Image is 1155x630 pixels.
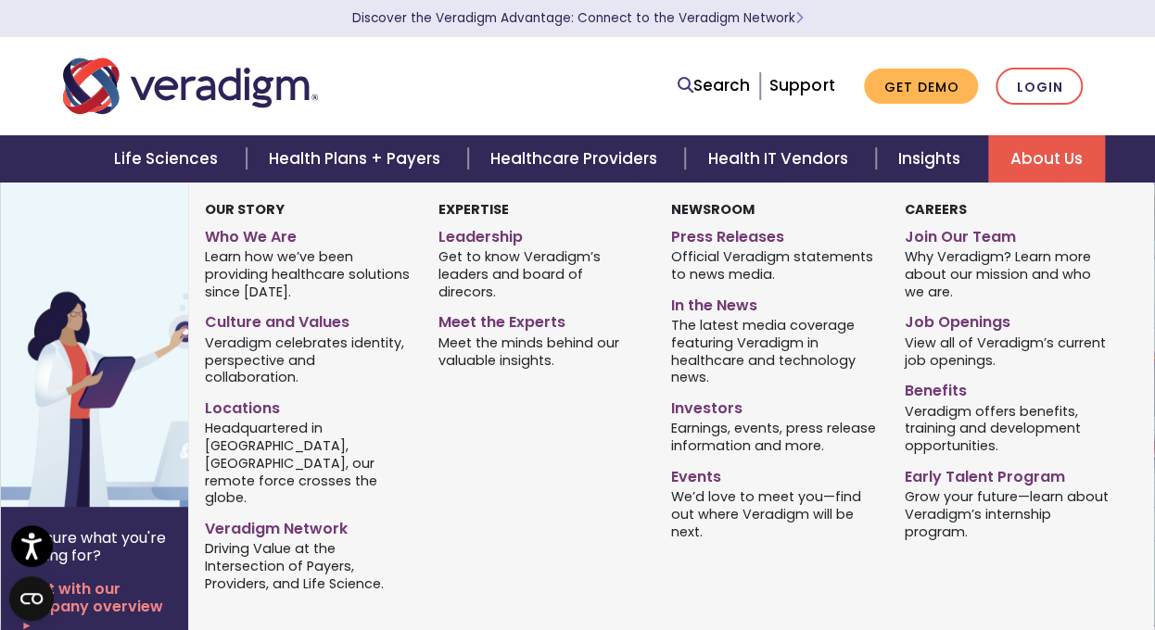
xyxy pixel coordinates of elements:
span: Driving Value at the Intersection of Payers, Providers, and Life Science. [205,539,411,593]
a: Early Talent Program [905,460,1111,487]
a: Locations [205,392,411,419]
span: We’d love to meet you—find out where Veradigm will be next. [671,487,877,541]
a: Events [671,460,877,487]
a: About Us [988,135,1105,183]
span: Get to know Veradigm’s leaders and board of direcors. [438,247,644,301]
a: Culture and Values [205,306,411,333]
span: Veradigm offers benefits, training and development opportunities. [905,401,1111,455]
span: Veradigm celebrates identity, perspective and collaboration. [205,333,411,386]
a: Job Openings [905,306,1111,333]
strong: Expertise [438,200,509,219]
a: Veradigm Network [205,512,411,539]
a: Investors [671,392,877,419]
a: Healthcare Providers [468,135,685,183]
span: Headquartered in [GEOGRAPHIC_DATA], [GEOGRAPHIC_DATA], our remote force crosses the globe. [205,419,411,507]
a: Press Releases [671,220,877,247]
img: Veradigm logo [63,56,318,117]
strong: Careers [905,200,967,219]
span: Earnings, events, press release information and more. [671,419,877,455]
a: Get Demo [864,69,978,105]
a: Discover the Veradigm Advantage: Connect to the Veradigm NetworkLearn More [352,9,804,27]
span: Grow your future—learn about Veradigm’s internship program. [905,487,1111,541]
strong: Newsroom [671,200,755,219]
a: Insights [876,135,988,183]
strong: Our Story [205,200,285,219]
a: Login [996,68,1083,106]
span: Official Veradigm statements to news media. [671,247,877,283]
span: Meet the minds behind our valuable insights. [438,333,644,369]
span: Learn More [795,9,804,27]
img: Vector image of Veradigm’s Story [1,183,299,507]
span: The latest media coverage featuring Veradigm in healthcare and technology news. [671,316,877,386]
a: Leadership [438,220,644,247]
a: Join Our Team [905,220,1111,247]
a: Life Sciences [92,135,246,183]
a: Search [678,73,750,98]
p: Not sure what you're looking for? [16,529,173,564]
a: Meet the Experts [438,306,644,333]
a: Health Plans + Payers [247,135,468,183]
span: Learn how we’ve been providing healthcare solutions since [DATE]. [205,247,411,301]
a: Who We Are [205,220,411,247]
span: View all of Veradigm’s current job openings. [905,333,1111,369]
a: In the News [671,289,877,316]
a: Health IT Vendors [685,135,875,183]
button: Open CMP widget [9,576,54,621]
span: Why Veradigm? Learn more about our mission and who we are. [905,247,1111,301]
a: Support [769,74,834,96]
a: Benefits [905,374,1111,401]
